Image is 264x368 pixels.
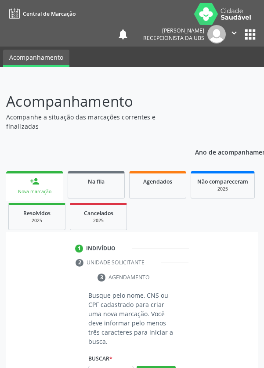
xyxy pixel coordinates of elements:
div: 1 [75,245,83,253]
span: Não compareceram [197,178,248,185]
div: person_add [30,177,40,186]
div: [PERSON_NAME] [143,27,204,34]
span: Na fila [88,178,105,185]
p: Busque pelo nome, CNS ou CPF cadastrado para criar uma nova marcação. Você deve informar pelo men... [88,291,176,346]
div: 2025 [197,186,248,192]
p: Acompanhe a situação das marcações correntes e finalizadas [6,112,182,131]
p: Acompanhamento [6,90,182,112]
button: apps [242,27,258,42]
div: Indivíduo [86,245,116,253]
span: Recepcionista da UBS [143,34,204,42]
i:  [229,28,239,38]
img: img [207,25,226,43]
div: Nova marcação [12,188,57,195]
div: 2025 [15,217,59,224]
button:  [226,25,242,43]
label: Buscar [88,352,112,366]
a: Acompanhamento [3,50,69,67]
a: Central de Marcação [6,7,76,21]
button: notifications [117,28,129,40]
span: Central de Marcação [23,10,76,18]
div: 2025 [76,217,120,224]
span: Agendados [143,178,172,185]
span: Resolvidos [23,209,51,217]
span: Cancelados [84,209,113,217]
